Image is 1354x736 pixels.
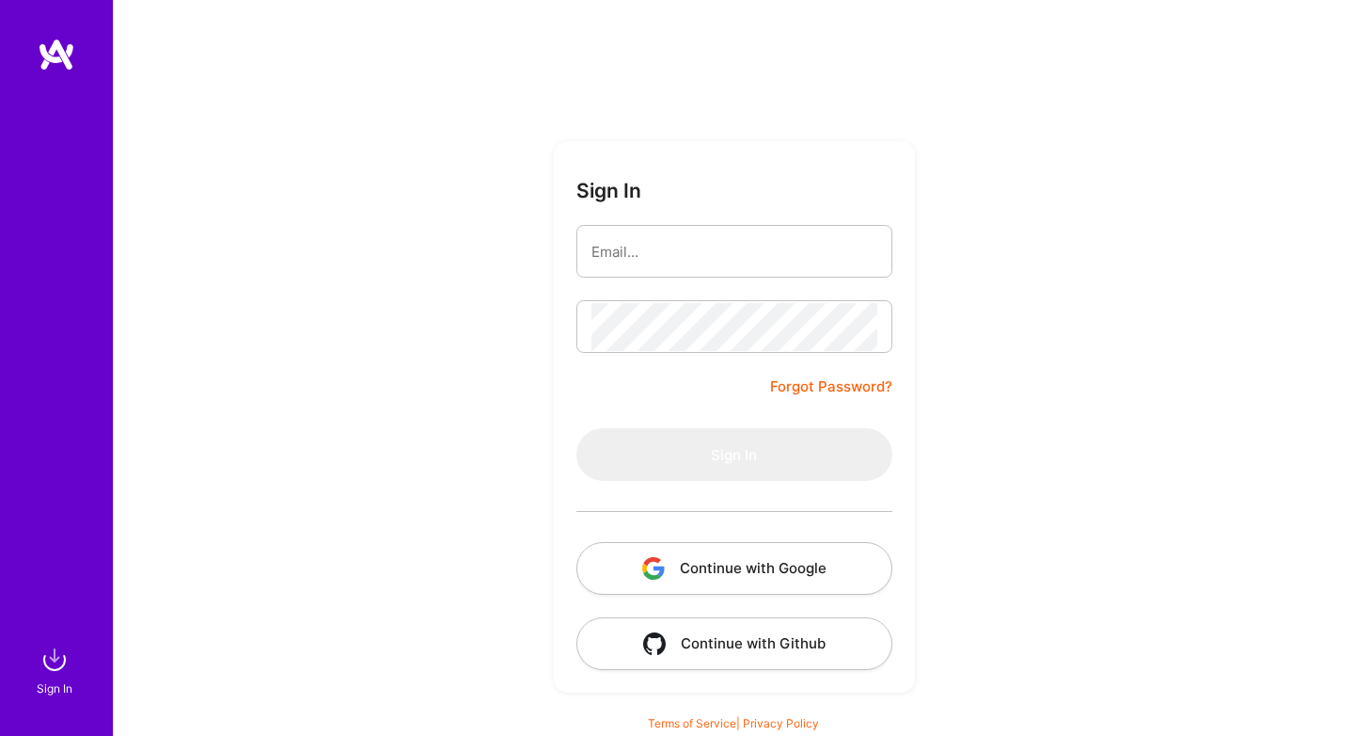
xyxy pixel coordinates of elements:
button: Continue with Google [576,542,892,595]
img: icon [642,557,665,580]
img: logo [38,38,75,72]
a: sign inSign In [39,641,73,698]
h3: Sign In [576,179,641,202]
img: sign in [36,641,73,679]
a: Forgot Password? [770,376,892,398]
input: Email... [591,228,877,276]
button: Sign In [576,428,892,481]
div: Sign In [37,679,72,698]
a: Privacy Policy [743,716,819,730]
img: icon [643,632,666,655]
a: Terms of Service [648,716,736,730]
span: | [648,716,819,730]
div: © 2025 ATeams Inc., All rights reserved. [113,680,1354,727]
button: Continue with Github [576,617,892,670]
